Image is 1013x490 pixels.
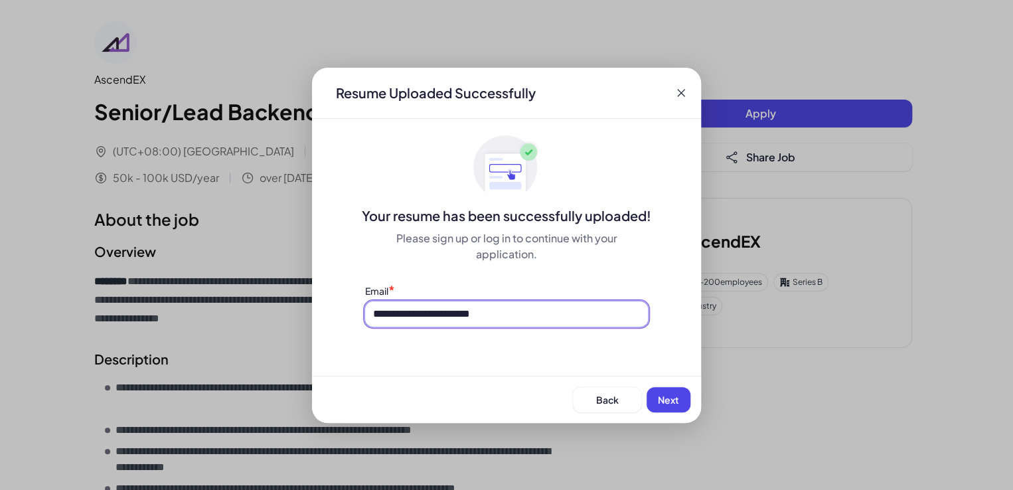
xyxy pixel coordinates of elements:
div: Resume Uploaded Successfully [325,84,546,102]
label: Email [365,285,388,297]
button: Next [647,387,690,412]
button: Back [573,387,641,412]
div: Your resume has been successfully uploaded! [312,206,701,225]
span: Next [658,394,679,406]
div: Please sign up or log in to continue with your application. [365,230,648,262]
span: Back [596,394,619,406]
img: ApplyedMaskGroup3.svg [473,135,540,201]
